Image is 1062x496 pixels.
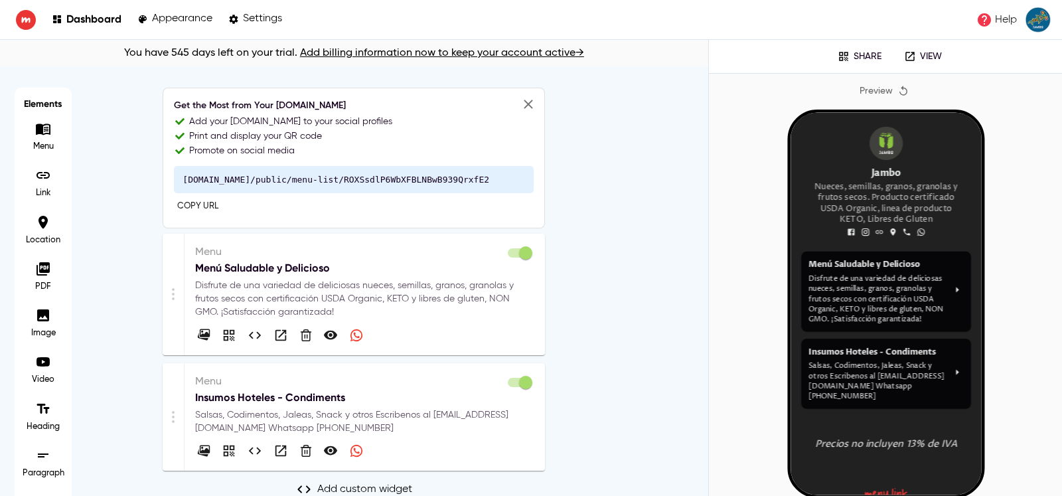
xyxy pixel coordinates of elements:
[23,187,63,199] p: Link
[189,115,392,128] p: Add your [DOMAIN_NAME] to your social profiles
[195,244,534,260] p: Menu
[220,326,238,345] button: Share
[828,46,891,66] button: Share
[297,442,315,459] button: Delete Menu
[195,408,534,435] p: Salsas, Codimentos, Jaleas, Snack y otros Escribenos al [EMAIL_ADDRESS][DOMAIN_NAME] Whatsapp [PH...
[228,11,282,29] a: Settings
[23,374,63,386] p: Video
[347,442,366,460] button: Disable WhatsApp Ordering
[246,442,264,460] button: Embedded code
[174,197,222,217] button: Copy URL
[82,407,130,430] a: Menu Link Logo
[895,46,951,66] a: View
[23,327,63,339] p: Image
[347,326,366,345] button: Disable WhatsApp Ordering
[220,442,238,460] button: Share
[972,8,1021,32] a: Help
[321,442,340,460] button: Make Private
[920,51,942,62] p: View
[995,12,1017,28] p: Help
[23,281,63,293] p: PDF
[297,327,315,344] button: Delete Menu
[300,48,584,58] a: Add billing information now to keep your account active →
[271,326,290,345] button: View
[195,279,534,319] p: Disfrute de una variedad de deliciosas nueces, semillas, granos, granolas y frutos secos con cert...
[854,51,881,62] p: Share
[189,144,295,157] p: Promote on social media
[23,141,63,153] p: Menu
[195,374,534,390] p: Menu
[189,129,322,143] p: Print and display your QR code
[246,326,264,345] button: Embedded code
[23,234,63,246] p: Location
[23,421,63,433] p: Heading
[195,390,534,406] p: Insumos Hoteles - Condiments
[177,199,218,214] span: Copy URL
[152,13,212,25] p: Appearance
[23,467,64,479] p: Paragraph
[790,113,981,495] iframe: Mobile Preview
[174,166,534,193] pre: [DOMAIN_NAME]/public/menu-list/ROXSsdlP6WbXFBLNBwB939QrxfE2
[1025,7,1051,33] img: ACg8ocKKw9w--Og2pJ6k1JLysXp6UjDkcTFaFV9h5xqleaK-_cEwY02u=s96-c
[137,11,212,29] a: Appearance
[195,260,534,276] p: Menú Saludable y Delicioso
[174,99,534,114] h6: Get the Most from Your [DOMAIN_NAME]
[21,94,65,114] h6: Elements
[271,442,290,460] button: View
[243,13,282,25] p: Settings
[52,11,121,29] a: Dashboard
[321,326,340,345] button: Make Private
[66,13,121,25] p: Dashboard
